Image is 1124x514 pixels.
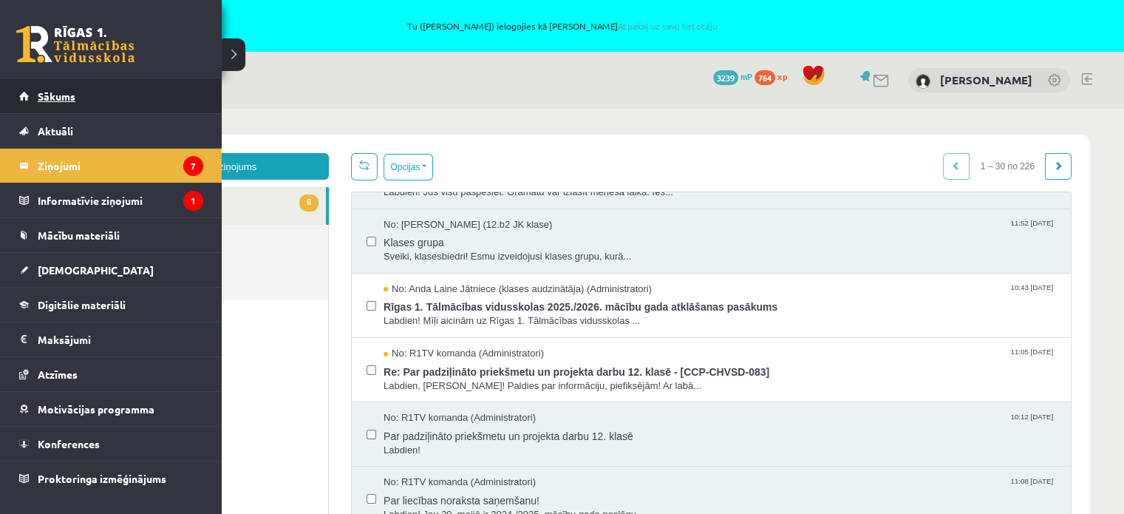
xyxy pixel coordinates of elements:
span: Labdien! Jau 30. maijā ir 2024./2025. mācību gada noslēgu... [324,399,997,413]
legend: Ziņojumi [38,149,203,183]
span: Labdien! [324,335,997,349]
span: Re: Par padziļināto priekšmetu un projekta darbu 12. klasē - [CCP-CHVSD-083] [324,252,997,271]
span: 10:43 [DATE] [948,174,997,185]
a: [DEMOGRAPHIC_DATA] [19,253,203,287]
span: Rīgas 1. Tālmācības vidusskolas 2025./2026. mācību gada atklāšanas pasākums [324,187,997,206]
span: 11:05 [DATE] [948,238,997,249]
a: Nosūtītie [44,116,269,154]
span: 764 [755,70,775,85]
span: Sveiki, klasesbiedri! Esmu izveidojusi klases grupu, kurā... [324,141,997,155]
span: No: R1TV komanda (Administratori) [324,302,477,317]
span: Labdien! Mīļi aicinām uz Rīgas 1. Tālmācības vidusskolas ... [324,206,997,220]
span: No: [PERSON_NAME] (12.b2 JK klase) [324,109,493,124]
span: Par liecības noraksta saņemšanu! [324,381,997,399]
a: Informatīvie ziņojumi1 [19,183,203,217]
i: 1 [183,191,203,211]
legend: Informatīvie ziņojumi [38,183,203,217]
span: 10:12 [DATE] [948,302,997,314]
a: Atpakaļ uz savu lietotāju [618,20,718,32]
a: Sākums [19,79,203,113]
a: Maksājumi [19,322,203,356]
span: No: R1TV komanda (Administratori) [324,367,477,381]
span: Konferences [38,437,100,450]
span: xp [777,70,787,82]
span: Motivācijas programma [38,402,154,416]
span: Proktoringa izmēģinājums [38,472,166,485]
span: Mācību materiāli [38,229,120,242]
a: Jauns ziņojums [44,44,270,71]
a: 764 xp [755,70,794,82]
span: 11:08 [DATE] [948,367,997,378]
a: 3239 mP [713,70,752,82]
legend: Maksājumi [38,322,203,356]
a: No: [PERSON_NAME] (12.b2 JK klase) 11:52 [DATE] Klases grupa Sveiki, klasesbiedri! Esmu izveidoju... [324,109,997,155]
a: Dzēstie [44,154,269,192]
a: [PERSON_NAME] [940,72,1032,87]
a: Mācību materiāli [19,218,203,252]
a: Digitālie materiāli [19,288,203,322]
span: 11:52 [DATE] [948,109,997,121]
span: 6 [240,86,259,103]
span: Tu ([PERSON_NAME]) ielogojies kā [PERSON_NAME] [112,21,1012,30]
a: Konferences [19,427,203,461]
a: Atzīmes [19,357,203,391]
span: Atzīmes [38,368,78,381]
a: No: R1TV komanda (Administratori) 11:05 [DATE] Re: Par padziļināto priekšmetu un projekta darbu 1... [324,238,997,284]
button: Opcijas [324,45,374,72]
span: mP [740,70,752,82]
span: Aktuāli [38,124,73,138]
span: 1 – 30 no 226 [910,44,987,71]
a: Proktoringa izmēģinājums [19,461,203,496]
a: 6Ienākošie [44,78,267,116]
span: Digitālie materiāli [38,298,126,311]
a: Aktuāli [19,114,203,148]
a: No: R1TV komanda (Administratori) 10:12 [DATE] Par padziļināto priekšmetu un projekta darbu 12. k... [324,302,997,348]
a: Ziņojumi7 [19,149,203,183]
a: Rīgas 1. Tālmācības vidusskola [16,26,134,63]
img: Amanda Lorberga [916,74,930,89]
span: Klases grupa [324,123,997,141]
a: No: R1TV komanda (Administratori) 11:08 [DATE] Par liecības noraksta saņemšanu! Labdien! Jau 30. ... [324,367,997,413]
span: [DEMOGRAPHIC_DATA] [38,263,154,277]
i: 7 [183,156,203,176]
a: No: Anda Laine Jātniece (klases audzinātāja) (Administratori) 10:43 [DATE] Rīgas 1. Tālmācības vi... [324,174,997,220]
span: No: Anda Laine Jātniece (klases audzinātāja) (Administratori) [324,174,593,188]
span: No: R1TV komanda (Administratori) [324,238,485,252]
span: Labdien, [PERSON_NAME]! Paldies par informāciju, piefiksējām! Ar labā... [324,271,997,285]
span: Par padziļināto priekšmetu un projekta darbu 12. klasē [324,317,997,335]
span: Sākums [38,89,75,103]
a: Motivācijas programma [19,392,203,426]
span: 3239 [713,70,738,85]
span: Labdien! Jūs visu paspēsiet. Grāmatu var izlasīt mēneša laikā. Ies... [324,77,997,91]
